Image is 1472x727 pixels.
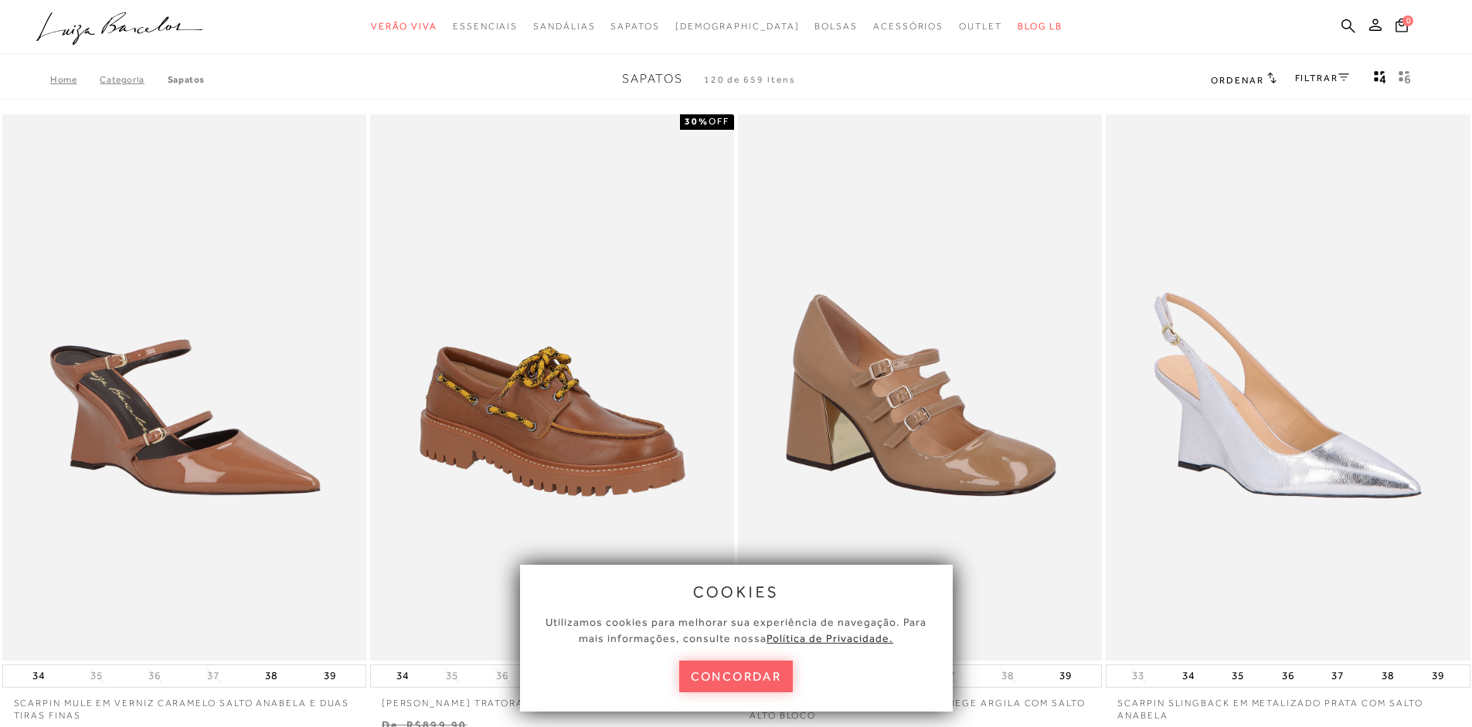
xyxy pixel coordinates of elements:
span: Verão Viva [371,21,437,32]
a: [PERSON_NAME] TRATORADO DOCKSIDE EM COURO CASTANHO [370,688,734,710]
button: 38 [1377,665,1399,687]
button: 38 [260,665,282,687]
a: SCARPIN MULE EM VERNIZ CARAMELO SALTO ANABELA E DUAS TIRAS FINAS SCARPIN MULE EM VERNIZ CARAMELO ... [4,117,365,658]
button: 37 [202,668,224,683]
button: 34 [1178,665,1199,687]
button: concordar [679,661,794,692]
span: Bolsas [814,21,858,32]
img: MOCASSIM TRATORADO DOCKSIDE EM COURO CASTANHO [372,117,733,658]
button: 38 [997,668,1018,683]
button: 35 [1227,665,1249,687]
button: 36 [144,668,165,683]
span: BLOG LB [1018,21,1062,32]
a: BLOG LB [1018,12,1062,41]
button: 39 [1055,665,1076,687]
button: 34 [28,665,49,687]
a: noSubCategoriesText [371,12,437,41]
a: Home [50,74,100,85]
span: 120 de 659 itens [704,74,796,85]
span: Sandálias [533,21,595,32]
button: 34 [392,665,413,687]
a: SCARPIN MULE EM VERNIZ CARAMELO SALTO ANABELA E DUAS TIRAS FINAS [2,688,366,723]
a: SCARPIN SLINGBACK EM METALIZADO PRATA COM SALTO ANABELA [1106,688,1470,723]
a: Categoria [100,74,167,85]
a: noSubCategoriesText [959,12,1002,41]
button: gridText6Desc [1394,70,1416,90]
span: cookies [693,583,780,600]
button: Mostrar 4 produtos por linha [1369,70,1391,90]
button: 33 [1127,668,1149,683]
a: FILTRAR [1295,73,1349,83]
span: Utilizamos cookies para melhorar sua experiência de navegação. Para mais informações, consulte nossa [546,616,926,644]
span: [DEMOGRAPHIC_DATA] [675,21,800,32]
a: SAPATO MARY JANE EM VERNIZ BEGE ARGILA COM SALTO ALTO BLOCO SAPATO MARY JANE EM VERNIZ BEGE ARGIL... [739,117,1100,658]
button: 35 [441,668,463,683]
button: 36 [491,668,513,683]
a: noSubCategoriesText [533,12,595,41]
a: noSubCategoriesText [675,12,800,41]
span: Outlet [959,21,1002,32]
img: SCARPIN SLINGBACK EM METALIZADO PRATA COM SALTO ANABELA [1107,117,1468,658]
span: OFF [709,116,729,127]
span: 0 [1402,15,1413,26]
span: Acessórios [873,21,943,32]
a: Política de Privacidade. [767,632,893,644]
span: Sapatos [610,21,659,32]
a: SCARPIN SLINGBACK EM METALIZADO PRATA COM SALTO ANABELA SCARPIN SLINGBACK EM METALIZADO PRATA COM... [1107,117,1468,658]
button: 35 [86,668,107,683]
a: noSubCategoriesText [453,12,518,41]
span: Essenciais [453,21,518,32]
button: 0 [1391,17,1413,38]
a: noSubCategoriesText [610,12,659,41]
img: SAPATO MARY JANE EM VERNIZ BEGE ARGILA COM SALTO ALTO BLOCO [739,117,1100,658]
a: MOCASSIM TRATORADO DOCKSIDE EM COURO CASTANHO MOCASSIM TRATORADO DOCKSIDE EM COURO CASTANHO [372,117,733,658]
a: noSubCategoriesText [873,12,943,41]
span: Sapatos [622,72,683,86]
a: Sapatos [168,74,205,85]
img: SCARPIN MULE EM VERNIZ CARAMELO SALTO ANABELA E DUAS TIRAS FINAS [4,117,365,658]
span: Ordenar [1211,75,1263,86]
button: 39 [1427,665,1449,687]
button: 36 [1277,665,1299,687]
strong: 30% [685,116,709,127]
button: 39 [319,665,341,687]
a: noSubCategoriesText [814,12,858,41]
button: 37 [1327,665,1348,687]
